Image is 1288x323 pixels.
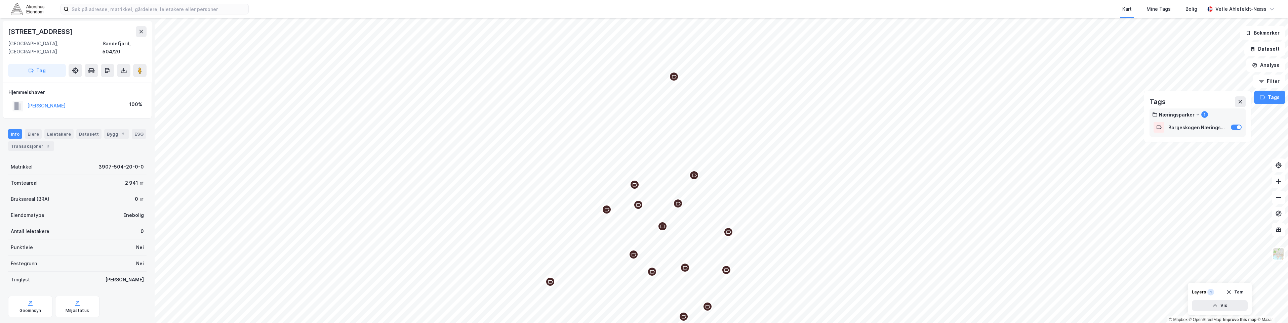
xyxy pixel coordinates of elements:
div: Map marker [702,302,713,312]
div: Geoinnsyn [19,308,41,313]
p: Aktiv for over 1 u siden [33,8,84,15]
button: Last opp vedlegg [10,220,16,225]
div: 100% [129,100,142,108]
a: Improve this map [1223,317,1256,322]
div: Map marker [545,277,555,287]
div: Eiendomstype [11,211,44,219]
button: Vis [1192,300,1248,311]
div: Enebolig [123,211,144,219]
div: Miljøstatus [66,308,89,313]
button: Start recording [43,220,48,225]
div: Hei og velkommen til Newsec Maps, VetleOm det er du lurer på så er det bare å ta kontakt her. [DE... [5,46,110,90]
div: Nei [136,260,144,268]
img: Z [1272,247,1285,260]
div: [GEOGRAPHIC_DATA], [GEOGRAPHIC_DATA] [8,40,103,56]
img: akershus-eiendom-logo.9091f326c980b4bce74ccdd9f866810c.svg [11,3,44,15]
div: Eiere [25,129,42,139]
div: 1 [1201,111,1208,118]
div: Info [8,129,22,139]
div: Leietakere [44,129,74,139]
div: Map marker [633,200,643,210]
div: Bruksareal (BRA) [11,195,49,203]
div: Festegrunn [11,260,37,268]
div: Simen • 4 m siden [11,91,49,95]
div: Om det er du lurer på så er det bare å ta kontakt her. [DEMOGRAPHIC_DATA] fornøyelse! [11,66,105,86]
div: Kart [1122,5,1132,13]
div: Hei og velkommen til Newsec Maps, Vetle [11,50,105,63]
div: Map marker [723,227,733,237]
iframe: Chat Widget [1254,291,1288,323]
div: 1 [1207,289,1214,295]
div: ESG [132,129,146,139]
textarea: Melding... [6,206,129,217]
div: Datasett [76,129,102,139]
button: Emoji-velger [21,220,27,225]
div: 3907-504-20-0-0 [98,163,144,171]
div: Matrikkel [11,163,33,171]
button: Datasett [1244,42,1285,56]
div: 0 ㎡ [135,195,144,203]
button: Analyse [1246,58,1285,72]
div: Tomteareal [11,179,38,187]
div: Map marker [689,170,699,180]
div: Nei [136,243,144,251]
div: Map marker [721,265,731,275]
button: Gif-velger [32,220,37,225]
a: Mapbox [1169,317,1188,322]
div: Map marker [647,267,657,277]
div: Map marker [629,249,639,260]
div: Map marker [602,204,612,215]
div: [STREET_ADDRESS] [8,26,74,37]
div: Map marker [680,263,690,273]
button: Tag [8,64,66,77]
div: Antall leietakere [11,227,49,235]
button: Filter [1253,75,1285,88]
div: 0 [140,227,144,235]
div: Map marker [657,221,668,231]
div: Sandefjord, 504/20 [103,40,147,56]
div: Layers [1192,289,1206,295]
div: [PERSON_NAME] [105,276,144,284]
div: Transaksjoner [8,141,54,151]
input: Søk på adresse, matrikkel, gårdeiere, leietakere eller personer [69,4,248,14]
div: Punktleie [11,243,33,251]
div: Borgeskogen Næringspark ( 142 ) [1168,125,1227,130]
div: Mine Tags [1146,5,1171,13]
div: Næringsparker [1159,112,1195,118]
div: Map marker [679,312,689,322]
div: Map marker [630,180,640,190]
div: 2 941 ㎡ [125,179,144,187]
div: Tinglyst [11,276,30,284]
a: OpenStreetMap [1189,317,1221,322]
div: Map marker [673,198,683,209]
button: Hjem [105,3,118,15]
div: Bygg [104,129,129,139]
div: Lukk [118,3,130,15]
button: Tøm [1222,287,1248,297]
div: Map marker [669,72,679,82]
h1: Simen [33,3,49,8]
div: 3 [45,143,51,149]
div: Simen sier… [5,46,129,105]
div: 2 [120,131,126,137]
button: Send en melding… [115,217,126,228]
div: Hjemmelshaver [8,88,146,96]
div: Tags [1150,96,1166,107]
div: Bolig [1185,5,1197,13]
button: Tags [1254,91,1285,104]
div: Vetle Ahlefeldt-Næss [1215,5,1266,13]
div: Kontrollprogram for chat [1254,291,1288,323]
